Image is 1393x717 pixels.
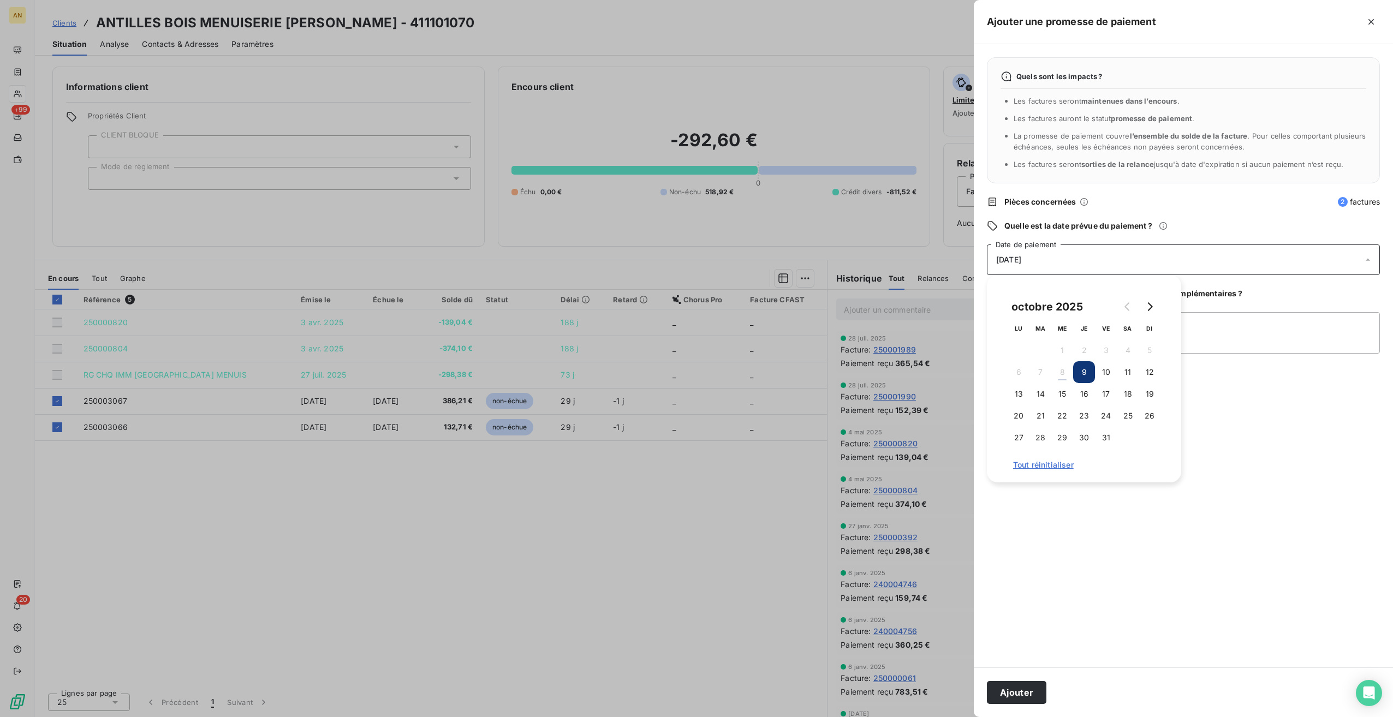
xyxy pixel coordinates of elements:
button: 23 [1073,405,1095,427]
button: 8 [1051,361,1073,383]
button: 28 [1029,427,1051,449]
span: [DATE] [996,255,1021,264]
button: 7 [1029,361,1051,383]
span: Pièces concernées [1004,196,1076,207]
span: 2 [1338,197,1348,207]
button: 14 [1029,383,1051,405]
button: 11 [1117,361,1139,383]
span: l’ensemble du solde de la facture [1130,132,1248,140]
button: 2 [1073,339,1095,361]
button: 29 [1051,427,1073,449]
button: 6 [1008,361,1029,383]
button: 25 [1117,405,1139,427]
th: vendredi [1095,318,1117,339]
button: Ajouter [987,681,1046,704]
button: 5 [1139,339,1160,361]
button: 3 [1095,339,1117,361]
span: La promesse de paiement couvre . Pour celles comportant plusieurs échéances, seules les échéances... [1014,132,1366,151]
button: 10 [1095,361,1117,383]
h5: Ajouter une promesse de paiement [987,14,1156,29]
button: 26 [1139,405,1160,427]
button: 20 [1008,405,1029,427]
button: 21 [1029,405,1051,427]
button: 18 [1117,383,1139,405]
span: Les factures auront le statut . [1014,114,1195,123]
button: 15 [1051,383,1073,405]
button: Go to next month [1139,296,1160,318]
button: 9 [1073,361,1095,383]
button: 19 [1139,383,1160,405]
button: 17 [1095,383,1117,405]
button: Go to previous month [1117,296,1139,318]
div: octobre 2025 [1008,298,1087,315]
button: 31 [1095,427,1117,449]
th: mardi [1029,318,1051,339]
span: factures [1338,196,1380,207]
button: 27 [1008,427,1029,449]
div: Open Intercom Messenger [1356,680,1382,706]
th: lundi [1008,318,1029,339]
button: 12 [1139,361,1160,383]
button: 30 [1073,427,1095,449]
button: 24 [1095,405,1117,427]
span: maintenues dans l’encours [1081,97,1177,105]
span: Tout réinitialiser [1013,461,1155,469]
span: promesse de paiement [1111,114,1192,123]
th: jeudi [1073,318,1095,339]
span: Les factures seront . [1014,97,1180,105]
span: sorties de la relance [1081,160,1154,169]
button: 22 [1051,405,1073,427]
th: mercredi [1051,318,1073,339]
button: 16 [1073,383,1095,405]
th: dimanche [1139,318,1160,339]
th: samedi [1117,318,1139,339]
button: 1 [1051,339,1073,361]
span: Quelle est la date prévue du paiement ? [1004,220,1152,231]
span: Les factures seront jusqu'à date d'expiration si aucun paiement n’est reçu. [1014,160,1343,169]
button: 13 [1008,383,1029,405]
button: 4 [1117,339,1139,361]
span: Quels sont les impacts ? [1016,72,1103,81]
